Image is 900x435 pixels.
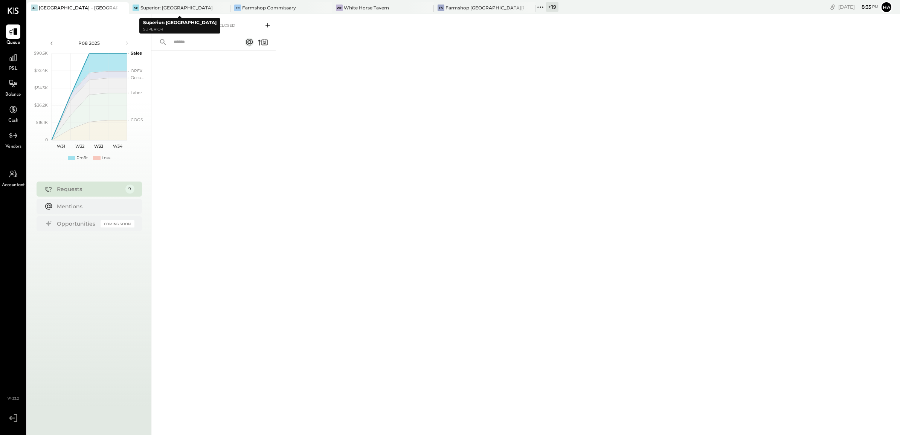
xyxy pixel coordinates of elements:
b: Superior: [GEOGRAPHIC_DATA] [143,20,217,25]
div: Coming Soon [101,220,134,227]
text: $36.2K [34,102,48,108]
div: A– [31,5,38,11]
div: Loss [102,155,110,161]
div: SC [133,5,139,11]
div: Profit [76,155,88,161]
button: Ha [880,1,892,13]
div: Requests [57,185,122,193]
div: P08 2025 [57,40,121,46]
text: COGS [131,117,143,122]
div: 9 [125,185,134,194]
text: W34 [113,143,122,149]
span: Balance [5,92,21,98]
div: copy link [829,3,836,11]
a: Accountant [0,167,26,189]
a: Queue [0,24,26,46]
text: W31 [57,143,65,149]
a: P&L [0,50,26,72]
div: + 19 [546,2,558,12]
p: Superior [143,26,217,33]
div: FC [234,5,241,11]
span: Queue [6,40,20,46]
div: Closed [215,22,239,29]
text: 0 [45,137,48,142]
div: Superior: [GEOGRAPHIC_DATA] [140,5,213,11]
text: W33 [94,143,103,149]
a: Vendors [0,128,26,150]
text: Labor [131,90,142,95]
text: OPEX [131,68,143,73]
div: Farmshop Commissary [242,5,296,11]
div: Opportunities [57,220,97,227]
text: $54.3K [34,85,48,90]
a: Cash [0,102,26,124]
div: WH [336,5,343,11]
div: FS [438,5,444,11]
text: $18.1K [36,120,48,125]
text: $90.5K [34,50,48,56]
div: Farmshop [GEOGRAPHIC_DATA][PERSON_NAME] [445,5,524,11]
div: [GEOGRAPHIC_DATA] – [GEOGRAPHIC_DATA] [39,5,117,11]
text: Sales [131,50,142,56]
span: Vendors [5,143,21,150]
div: [DATE] [838,3,879,11]
div: White Horse Tavern [344,5,389,11]
text: Occu... [131,75,143,80]
a: Balance [0,76,26,98]
text: W32 [75,143,84,149]
span: Accountant [2,182,25,189]
text: $72.4K [34,68,48,73]
span: P&L [9,66,18,72]
div: Mentions [57,203,131,210]
span: Cash [8,118,18,124]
